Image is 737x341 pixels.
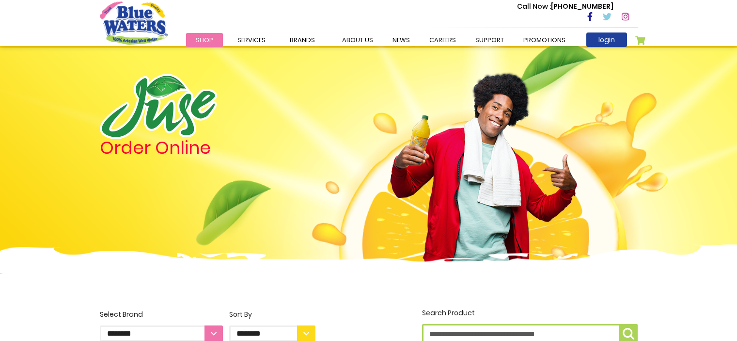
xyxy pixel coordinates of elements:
[237,35,266,45] span: Services
[623,328,634,340] img: search-icon.png
[100,74,217,139] img: logo
[100,139,315,157] h4: Order Online
[290,35,315,45] span: Brands
[586,32,627,47] a: login
[196,35,213,45] span: Shop
[332,33,383,47] a: about us
[517,1,613,12] p: [PHONE_NUMBER]
[420,33,466,47] a: careers
[383,33,420,47] a: News
[229,309,315,320] div: Sort By
[466,33,514,47] a: support
[389,56,578,263] img: man.png
[514,33,575,47] a: Promotions
[517,1,551,11] span: Call Now :
[100,1,168,44] a: store logo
